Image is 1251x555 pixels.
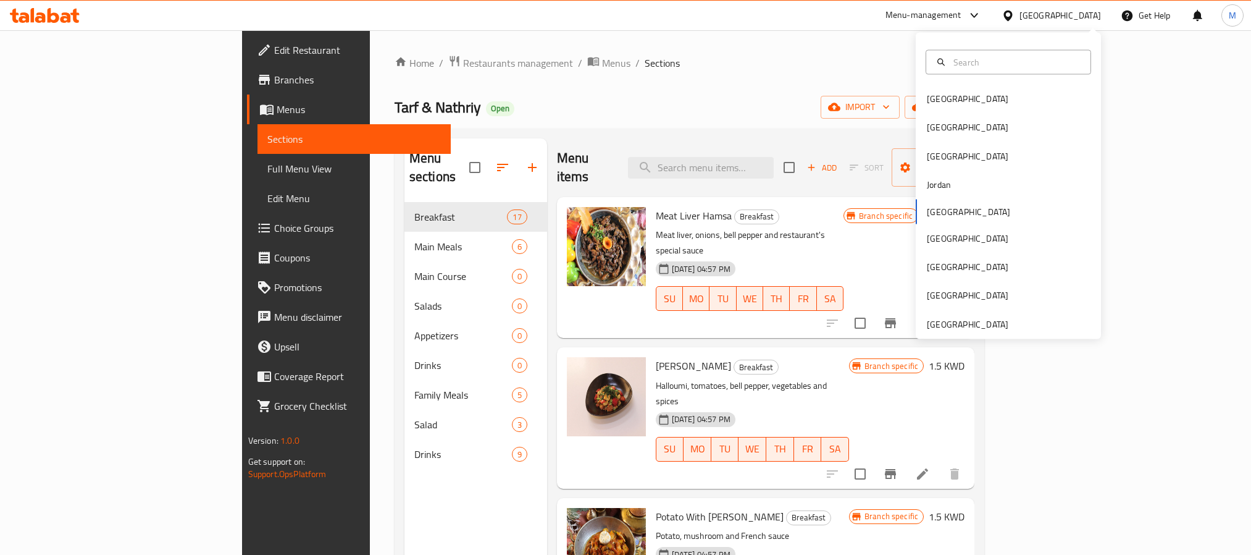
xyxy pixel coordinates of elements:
img: Halloumi Hamsa [567,357,646,436]
span: 0 [513,300,527,312]
a: Promotions [247,273,451,302]
div: items [512,239,527,254]
span: Tarf & Nathriy [395,93,481,121]
span: Restaurants management [463,56,573,70]
span: 3 [513,419,527,431]
span: Menus [602,56,630,70]
button: import [821,96,900,119]
button: Add [802,158,842,177]
span: [DATE] 04:57 PM [667,263,735,275]
button: TU [709,286,736,311]
span: Upsell [274,339,441,354]
span: Add item [802,158,842,177]
div: Menu-management [885,8,961,23]
div: Salads0 [404,291,547,321]
input: search [628,157,774,179]
a: Menus [247,95,451,124]
span: Main Course [414,269,512,284]
span: 0 [513,271,527,282]
span: Breakfast [734,360,778,375]
span: import [831,100,890,115]
div: [GEOGRAPHIC_DATA] [927,260,1008,274]
button: Manage items [892,148,974,187]
span: MO [688,290,705,308]
button: SA [817,286,843,311]
li: / [635,56,640,70]
button: export [905,96,984,119]
li: / [578,56,582,70]
span: Main Meals [414,239,512,254]
span: Add [805,161,839,175]
button: TH [766,437,794,462]
a: Menu disclaimer [247,302,451,332]
span: export [914,100,974,115]
span: Breakfast [787,511,831,525]
span: TH [771,440,789,458]
button: SU [656,286,683,311]
div: items [512,388,527,402]
span: 1.0.0 [280,433,299,449]
span: Coverage Report [274,369,441,384]
div: Salad [414,417,512,432]
span: Drinks [414,447,512,462]
span: Open [486,103,514,114]
div: Breakfast17 [404,202,547,232]
a: Upsell [247,332,451,362]
div: Salads [414,299,512,313]
span: Coupons [274,250,441,265]
span: MO [688,440,706,458]
span: SU [661,290,678,308]
div: [GEOGRAPHIC_DATA] [927,317,1008,331]
div: [GEOGRAPHIC_DATA] [927,149,1008,163]
button: SU [656,437,684,462]
button: Branch-specific-item [876,308,905,338]
a: Edit Menu [257,184,451,213]
a: Menus [587,55,630,71]
span: Family Meals [414,388,512,402]
span: M [1229,9,1236,22]
span: Branches [274,72,441,87]
span: WE [742,290,758,308]
span: Full Menu View [267,161,441,176]
span: TU [714,290,731,308]
div: [GEOGRAPHIC_DATA] [927,231,1008,245]
div: Breakfast [414,210,508,224]
a: Coverage Report [247,362,451,391]
div: items [507,210,527,224]
span: Edit Restaurant [274,43,441,57]
a: Sections [257,124,451,154]
div: Breakfast [734,210,779,224]
img: Meat Liver Hamsa [567,207,646,286]
button: FR [790,286,816,311]
span: Version: [248,433,278,449]
div: items [512,447,527,462]
div: items [512,358,527,373]
span: 6 [513,241,527,253]
div: [GEOGRAPHIC_DATA] [1019,9,1101,22]
a: Branches [247,65,451,95]
button: MO [684,437,711,462]
nav: breadcrumb [395,55,984,71]
h6: 1.5 KWD [929,357,964,375]
div: Drinks0 [404,350,547,380]
span: Branch specific [854,210,918,222]
span: SA [822,290,839,308]
span: 5 [513,389,527,401]
span: Branch specific [860,511,923,522]
button: MO [683,286,709,311]
div: Family Meals5 [404,380,547,410]
span: Choice Groups [274,221,441,235]
span: Appetizers [414,328,512,343]
div: Breakfast [786,511,831,525]
a: Restaurants management [448,55,573,71]
button: delete [940,459,969,489]
span: TU [716,440,734,458]
span: Select to update [847,310,873,336]
span: Promotions [274,280,441,295]
span: Grocery Checklist [274,399,441,413]
h6: 1.5 KWD [929,508,964,525]
a: Grocery Checklist [247,391,451,421]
